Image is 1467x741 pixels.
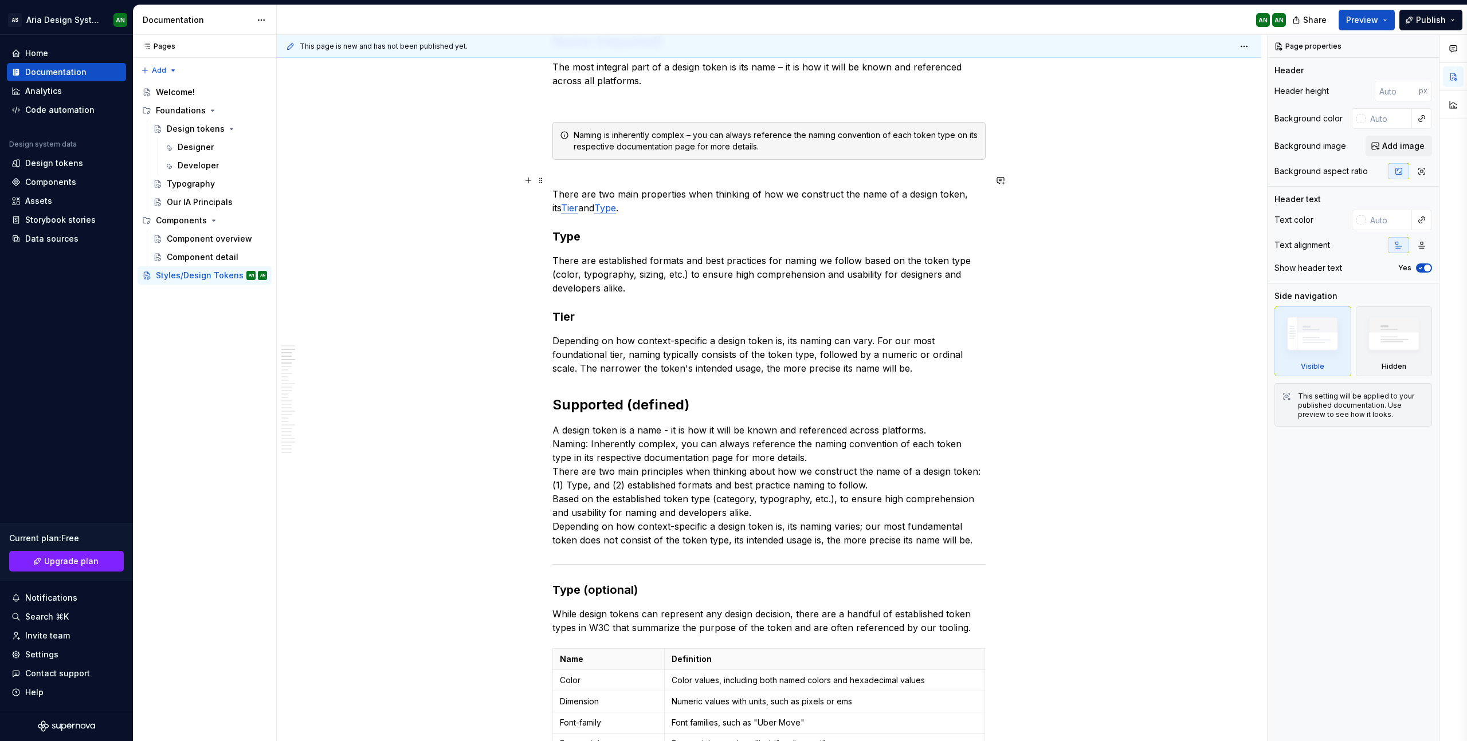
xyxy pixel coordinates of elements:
a: Design tokens [7,154,126,172]
button: ASAria Design SystemAN [2,7,131,32]
p: The most integral part of a design token is its name – it is how it will be known and referenced ... [552,60,986,88]
h3: Tier [552,309,986,325]
button: Preview [1339,10,1395,30]
span: Upgrade plan [44,555,99,567]
div: Assets [25,195,52,207]
div: Help [25,687,44,698]
a: Invite team [7,626,126,645]
span: Share [1303,14,1327,26]
button: Help [7,683,126,701]
div: Header [1274,65,1304,76]
a: Typography [148,175,272,193]
div: Background aspect ratio [1274,165,1368,177]
div: Invite team [25,630,70,641]
div: Search ⌘K [25,611,69,622]
button: Search ⌘K [7,608,126,626]
a: Component overview [148,230,272,248]
p: While design tokens can represent any design decision, there are a handful of established token t... [552,607,986,634]
div: Pages [138,42,175,51]
a: Designer [159,138,272,156]
div: Header height [1274,85,1329,97]
div: Design tokens [167,123,225,135]
div: Components [138,211,272,230]
a: Component detail [148,248,272,266]
div: Components [156,215,207,226]
div: Settings [25,649,58,660]
div: Hidden [1356,306,1433,376]
p: px [1419,86,1427,96]
a: Storybook stories [7,211,126,229]
a: Upgrade plan [9,551,124,571]
p: A design token is a name - it is how it will be known and referenced across platforms. Naming: In... [552,423,986,547]
span: Preview [1346,14,1378,26]
a: Documentation [7,63,126,81]
div: Component overview [167,233,252,245]
p: Name [560,653,657,665]
p: Definition [672,653,978,665]
div: This setting will be applied to your published documentation. Use preview to see how it looks. [1298,392,1425,419]
a: Data sources [7,230,126,248]
button: Contact support [7,664,126,683]
p: Numeric values with units, such as pixels or ems [672,696,978,707]
a: Styles/Design TokensANAN [138,266,272,285]
a: Developer [159,156,272,175]
div: Code automation [25,104,95,116]
p: There are two main properties when thinking of how we construct the name of a design token, its a... [552,174,986,215]
button: Add image [1366,136,1432,156]
a: Type [594,202,616,214]
button: Publish [1399,10,1462,30]
a: Components [7,173,126,191]
input: Auto [1366,210,1412,230]
span: This page is new and has not been published yet. [300,42,468,51]
div: Visible [1301,362,1324,371]
div: AN [260,270,265,281]
input: Auto [1375,81,1419,101]
div: Side navigation [1274,290,1337,302]
div: Developer [178,160,219,171]
div: Typography [167,178,215,190]
div: Text color [1274,214,1313,226]
a: Home [7,44,126,62]
label: Yes [1398,263,1411,273]
div: Design tokens [25,157,83,169]
a: Tier [561,202,578,214]
a: Welcome! [138,83,272,101]
div: AS [8,13,22,27]
div: Show header text [1274,262,1342,274]
div: Text alignment [1274,239,1330,251]
div: Storybook stories [25,214,96,226]
div: Documentation [143,14,251,26]
span: Add [152,66,166,75]
p: There are established formats and best practices for naming we follow based on the token type (co... [552,254,986,295]
div: Background image [1274,140,1346,152]
h3: Type (optional) [552,582,986,598]
h3: Type [552,228,986,245]
div: Component detail [167,251,238,263]
div: Background color [1274,113,1343,124]
div: Contact support [25,668,90,679]
button: Notifications [7,589,126,607]
a: Assets [7,192,126,210]
div: AN [116,15,125,25]
p: Font-family [560,717,657,728]
div: Foundations [138,101,272,120]
div: Home [25,48,48,59]
div: Notifications [25,592,77,604]
div: Page tree [138,83,272,285]
div: Documentation [25,66,87,78]
span: Add image [1382,140,1425,152]
a: Settings [7,645,126,664]
div: Analytics [25,85,62,97]
div: Header text [1274,194,1321,205]
p: Color values, including both named colors and hexadecimal values [672,675,978,686]
a: Design tokens [148,120,272,138]
input: Auto [1366,108,1412,129]
div: Data sources [25,233,79,245]
div: Current plan : Free [9,533,124,544]
div: Welcome! [156,86,195,98]
div: Design system data [9,140,77,149]
svg: Supernova Logo [38,720,95,732]
div: Styles/Design Tokens [156,270,244,281]
div: AN [249,270,254,281]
